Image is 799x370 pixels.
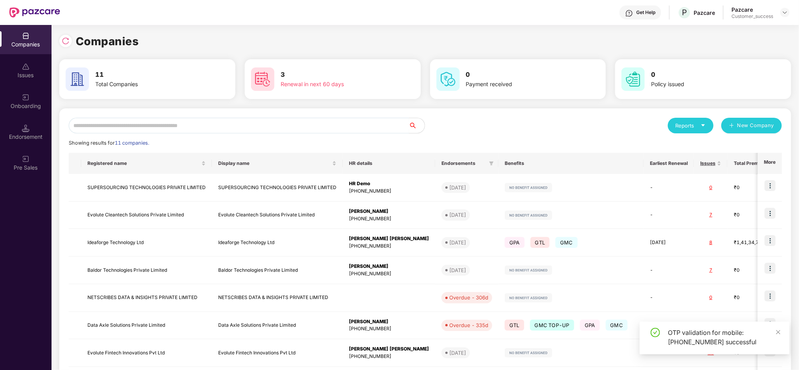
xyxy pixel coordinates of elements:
[409,118,425,133] button: search
[489,161,494,166] span: filter
[81,153,212,174] th: Registered name
[636,9,655,16] div: Get Help
[449,349,466,357] div: [DATE]
[700,160,715,166] span: Issues
[281,80,388,89] div: Renewal in next 60 days
[449,211,466,219] div: [DATE]
[115,140,149,146] span: 11 companies.
[734,267,773,274] div: ₹0
[555,237,578,248] span: GMC
[349,243,429,250] div: [PHONE_NUMBER]
[734,294,773,301] div: ₹0
[505,211,552,220] img: svg+xml;base64,PHN2ZyB4bWxucz0iaHR0cDovL3d3dy53My5vcmcvMjAwMC9zdmciIHdpZHRoPSIxMjIiIGhlaWdodD0iMj...
[449,321,488,329] div: Overdue - 335d
[505,266,552,275] img: svg+xml;base64,PHN2ZyB4bWxucz0iaHR0cDovL3d3dy53My5vcmcvMjAwMC9zdmciIHdpZHRoPSIxMjIiIGhlaWdodD0iMj...
[606,320,628,331] span: GMC
[349,263,429,270] div: [PERSON_NAME]
[700,211,721,219] div: 7
[212,153,343,174] th: Display name
[765,290,776,301] img: icon
[776,329,781,335] span: close
[281,70,388,80] h3: 3
[349,235,429,243] div: [PERSON_NAME] [PERSON_NAME]
[95,70,202,80] h3: 11
[449,294,488,301] div: Overdue - 306d
[651,70,758,80] h3: 0
[505,320,524,331] span: GTL
[700,294,721,301] div: 0
[212,284,343,312] td: NETSCRIBES DATA & INSIGHTS PRIVATE LIMITED
[676,122,706,129] div: Reports
[81,257,212,284] td: Baldor Technologies Private Limited
[343,153,435,174] th: HR details
[212,174,343,202] td: SUPERSOURCING TECHNOLOGIES PRIVATE LIMITED
[721,118,782,133] button: plusNew Company
[580,320,600,331] span: GPA
[81,284,212,312] td: NETSCRIBES DATA & INSIGHTS PRIVATE LIMITED
[765,208,776,219] img: icon
[22,94,30,101] img: svg+xml;base64,PHN2ZyB3aWR0aD0iMjAiIGhlaWdodD0iMjAiIHZpZXdCb3g9IjAgMCAyMCAyMCIgZmlsbD0ibm9uZSIgeG...
[668,328,780,347] div: OTP validation for mobile: [PHONE_NUMBER] successful
[700,267,721,274] div: 7
[488,159,495,168] span: filter
[81,339,212,367] td: Evolute Fintech Innovations Pvt Ltd
[349,325,429,333] div: [PHONE_NUMBER]
[682,8,687,17] span: P
[644,202,694,229] td: -
[349,345,429,353] div: [PERSON_NAME] [PERSON_NAME]
[66,67,89,91] img: svg+xml;base64,PHN2ZyB4bWxucz0iaHR0cDovL3d3dy53My5vcmcvMjAwMC9zdmciIHdpZHRoPSI2MCIgaGVpZ2h0PSI2MC...
[651,80,758,89] div: Policy issued
[349,215,429,223] div: [PHONE_NUMBER]
[212,202,343,229] td: Evolute Cleantech Solutions Private Limited
[694,153,728,174] th: Issues
[505,348,552,358] img: svg+xml;base64,PHN2ZyB4bWxucz0iaHR0cDovL3d3dy53My5vcmcvMjAwMC9zdmciIHdpZHRoPSIxMjIiIGhlaWdodD0iMj...
[449,266,466,274] div: [DATE]
[765,235,776,246] img: icon
[449,239,466,246] div: [DATE]
[436,67,460,91] img: svg+xml;base64,PHN2ZyB4bWxucz0iaHR0cDovL3d3dy53My5vcmcvMjAwMC9zdmciIHdpZHRoPSI2MCIgaGVpZ2h0PSI2MC...
[349,208,429,215] div: [PERSON_NAME]
[644,312,694,340] td: [DATE]
[700,239,721,246] div: 8
[644,229,694,257] td: [DATE]
[731,13,773,19] div: Customer_success
[62,37,69,45] img: svg+xml;base64,PHN2ZyBpZD0iUmVsb2FkLTMyeDMyIiB4bWxucz0iaHR0cDovL3d3dy53My5vcmcvMjAwMC9zdmciIHdpZH...
[449,184,466,191] div: [DATE]
[9,7,60,18] img: New Pazcare Logo
[349,353,429,360] div: [PHONE_NUMBER]
[349,188,429,195] div: [PHONE_NUMBER]
[700,184,721,191] div: 0
[212,257,343,284] td: Baldor Technologies Private Limited
[651,328,660,337] span: check-circle
[349,270,429,278] div: [PHONE_NUMBER]
[76,33,139,50] h1: Companies
[441,160,486,166] span: Endorsements
[644,174,694,202] td: -
[530,237,550,248] span: GTL
[765,180,776,191] img: icon
[81,174,212,202] td: SUPERSOURCING TECHNOLOGIES PRIVATE LIMITED
[765,318,776,329] img: icon
[505,293,552,303] img: svg+xml;base64,PHN2ZyB4bWxucz0iaHR0cDovL3d3dy53My5vcmcvMjAwMC9zdmciIHdpZHRoPSIxMjIiIGhlaWdodD0iMj...
[758,153,782,174] th: More
[69,140,149,146] span: Showing results for
[734,184,773,191] div: ₹0
[466,80,573,89] div: Payment received
[694,9,715,16] div: Pazcare
[95,80,202,89] div: Total Companies
[81,202,212,229] td: Evolute Cleantech Solutions Private Limited
[765,263,776,274] img: icon
[731,6,773,13] div: Pazcare
[22,32,30,40] img: svg+xml;base64,PHN2ZyBpZD0iQ29tcGFuaWVzIiB4bWxucz0iaHR0cDovL3d3dy53My5vcmcvMjAwMC9zdmciIHdpZHRoPS...
[81,312,212,340] td: Data Axle Solutions Private Limited
[734,239,773,246] div: ₹1,41,34,726.76
[81,229,212,257] td: Ideaforge Technology Ltd
[734,211,773,219] div: ₹0
[734,160,767,166] span: Total Premium
[251,67,274,91] img: svg+xml;base64,PHN2ZyB4bWxucz0iaHR0cDovL3d3dy53My5vcmcvMjAwMC9zdmciIHdpZHRoPSI2MCIgaGVpZ2h0PSI2MC...
[409,122,425,129] span: search
[218,160,331,166] span: Display name
[349,180,429,188] div: HR Demo
[530,320,574,331] span: GMC TOP-UP
[729,123,734,129] span: plus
